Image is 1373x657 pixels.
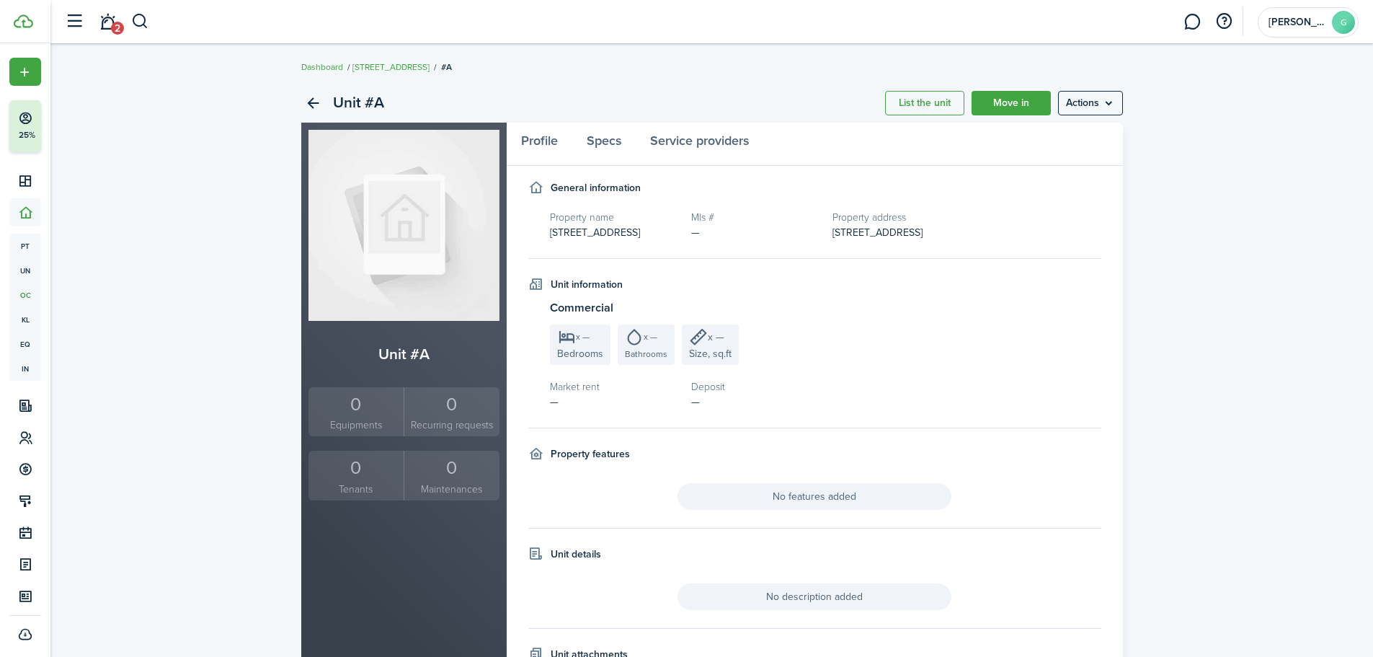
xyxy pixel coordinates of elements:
span: — [691,225,700,240]
span: Bathrooms [625,348,667,361]
span: [STREET_ADDRESS] [832,225,923,240]
h4: Unit details [551,547,601,562]
a: Profile [507,123,572,166]
h5: Property address [832,210,1101,225]
a: 0Tenants [308,451,404,501]
button: Open sidebar [61,8,88,35]
a: Dashboard [301,61,343,74]
h5: Deposit [691,379,818,394]
span: 2 [111,22,124,35]
a: List the unit [885,91,964,115]
span: x — [644,332,657,341]
a: [STREET_ADDRESS] [352,61,430,74]
div: 0 [408,391,496,418]
h4: Unit information [551,277,623,292]
button: Open menu [1058,91,1123,115]
h2: Unit #A [308,343,499,366]
a: Back [301,91,326,115]
span: x — [576,332,590,341]
img: Unit avatar [308,130,499,321]
p: 25% [18,129,36,141]
h3: Commercial [550,299,1101,317]
span: x — [708,330,724,345]
span: Gurpreet [1268,17,1326,27]
small: Recurring requests [408,418,496,433]
span: #A [441,61,452,74]
span: No features added [677,483,951,510]
div: 0 [408,454,496,482]
span: — [550,394,559,410]
div: 0 [312,391,401,418]
a: 0Recurring requests [404,387,499,437]
a: Messaging [1178,4,1206,40]
a: 0Maintenances [404,451,499,501]
h5: Mls # [691,210,818,225]
h4: General information [551,180,641,195]
span: — [691,394,700,410]
span: Size, sq.ft [689,346,732,361]
div: 0 [312,454,401,482]
a: kl [9,307,41,332]
a: in [9,356,41,381]
span: No description added [677,583,951,610]
a: Specs [572,123,636,166]
h2: Unit #A [333,91,384,115]
a: eq [9,332,41,356]
button: 25% [9,100,129,152]
button: Open resource center [1212,9,1236,34]
a: pt [9,234,41,258]
button: Search [131,9,149,34]
small: Equipments [312,418,401,433]
a: un [9,258,41,283]
small: Tenants [312,482,401,497]
h5: Market rent [550,379,677,394]
menu-btn: Actions [1058,91,1123,115]
a: Notifications [94,4,121,40]
img: TenantCloud [14,14,33,28]
a: Move in [972,91,1051,115]
a: Service providers [636,123,763,166]
span: [STREET_ADDRESS] [550,225,640,240]
h5: Property name [550,210,677,225]
span: Bedrooms [557,346,603,361]
h4: Property features [551,446,630,462]
small: Maintenances [408,482,496,497]
a: 0Equipments [308,387,404,437]
a: oc [9,283,41,307]
button: Open menu [9,58,41,86]
avatar-text: G [1332,11,1355,34]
